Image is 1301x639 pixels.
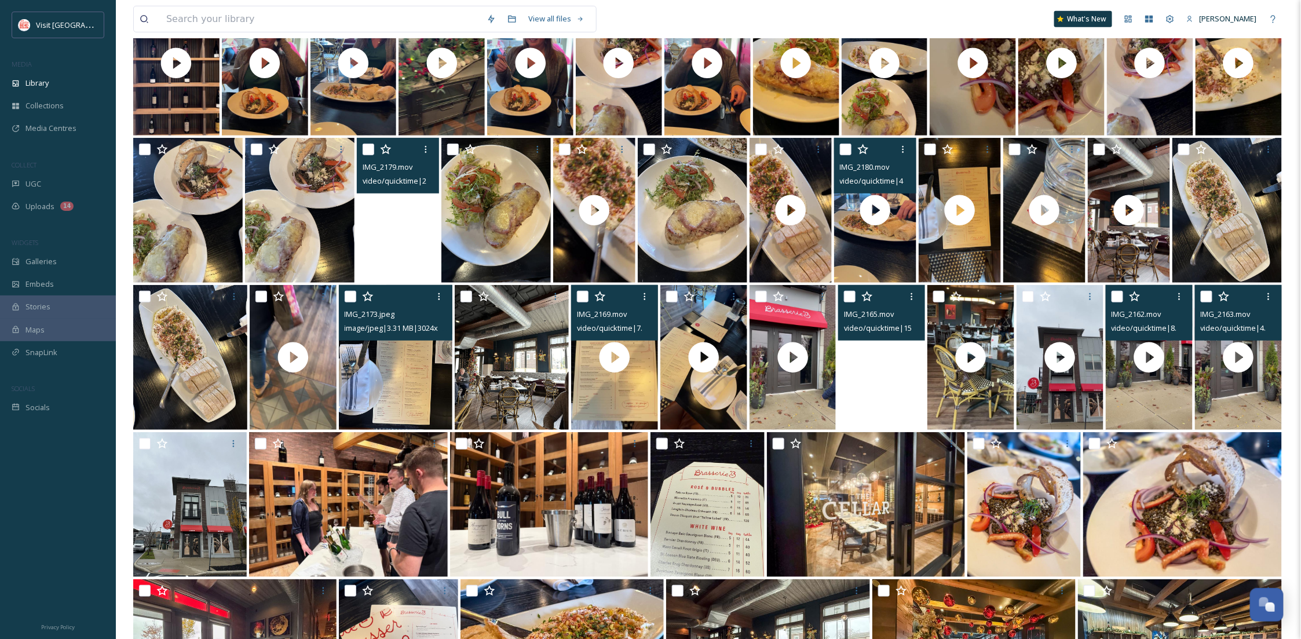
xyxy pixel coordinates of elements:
[25,324,45,335] span: Maps
[553,138,635,283] img: thumbnail
[441,138,551,283] img: IMG_2184.jpeg
[1195,285,1282,430] img: thumbnail
[345,309,395,319] span: IMG_2173.jpeg
[250,285,337,430] img: thumbnail
[650,432,764,577] img: Brasserie 23-3.jpg
[1112,322,1238,333] span: video/quicktime | 8.26 MB | 2160 x 3840
[1106,285,1193,430] img: thumbnail
[36,19,126,30] span: Visit [GEOGRAPHIC_DATA]
[60,202,74,211] div: 14
[1088,138,1170,283] img: thumbnail
[133,138,243,283] img: IMG_2186.jpeg
[840,162,890,172] span: IMG_2180.mov
[25,100,64,111] span: Collections
[12,238,38,247] span: WIDGETS
[1250,588,1284,622] button: Open Chat
[1112,309,1161,319] span: IMG_2162.mov
[927,285,1014,430] img: thumbnail
[25,256,57,267] span: Galleries
[750,285,836,430] img: thumbnail
[577,322,704,333] span: video/quicktime | 7.16 MB | 2160 x 3840
[767,432,965,577] img: Brasserie23-08.jpg
[245,138,355,283] img: IMG_2185.jpeg
[1172,138,1282,283] img: IMG_2176.jpeg
[834,138,916,283] img: thumbnail
[1003,138,1086,283] img: thumbnail
[25,347,57,358] span: SnapLink
[1181,8,1263,30] a: [PERSON_NAME]
[638,138,747,283] img: IMG_2183.jpeg
[1201,309,1251,319] span: IMG_2163.mov
[25,279,54,290] span: Embeds
[133,432,247,577] img: IMG_2161.jpeg
[41,623,75,631] span: Privacy Policy
[919,138,1001,283] img: thumbnail
[160,6,481,32] input: Search your library
[1054,11,1112,27] a: What's New
[522,8,590,30] a: View all files
[1017,285,1103,430] img: thumbnail
[1200,13,1257,24] span: [PERSON_NAME]
[339,285,453,430] img: IMG_2173.jpeg
[19,19,30,31] img: vsbm-stackedMISH_CMYKlogo2017.jpg
[844,309,894,319] span: IMG_2165.mov
[12,384,35,393] span: SOCIALS
[25,178,41,189] span: UGC
[12,60,32,68] span: MEDIA
[25,78,49,89] span: Library
[25,402,50,413] span: Socials
[363,162,412,172] span: IMG_2179.mov
[1083,432,1281,577] img: Brasserie23-05.jpg
[25,301,50,312] span: Stories
[249,432,447,577] img: Brasserie 23-4.jpg
[41,619,75,633] a: Privacy Policy
[750,138,832,283] img: thumbnail
[25,201,54,212] span: Uploads
[838,285,925,430] video: IMG_2165.mov
[345,322,455,333] span: image/jpeg | 3.31 MB | 3024 x 4032
[357,138,439,283] video: IMG_2179.mov
[577,309,627,319] span: IMG_2169.mov
[840,175,963,186] span: video/quicktime | 4.9 MB | 2160 x 3840
[571,285,658,430] img: thumbnail
[844,322,975,333] span: video/quicktime | 15.16 MB | 2160 x 3840
[967,432,1081,577] img: Brasserie23-06.jpg
[25,123,76,134] span: Media Centres
[660,285,747,430] img: thumbnail
[363,175,494,186] span: video/quicktime | 22.91 MB | 2160 x 3840
[450,432,648,577] img: Brasserie 23-2.jpg
[12,160,36,169] span: COLLECT
[133,285,247,430] img: IMG_2175.jpeg
[455,285,569,430] img: IMG_2170.jpeg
